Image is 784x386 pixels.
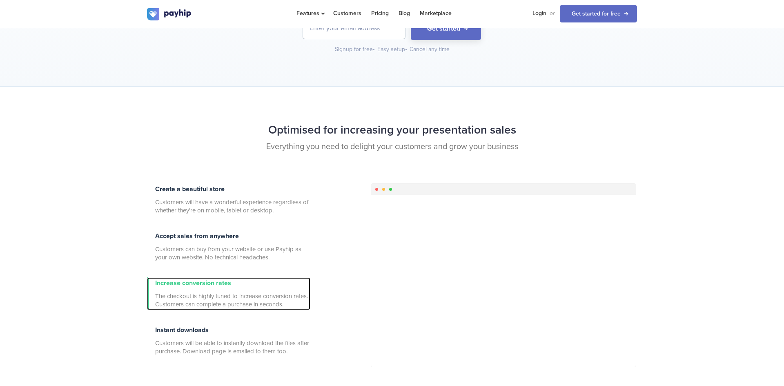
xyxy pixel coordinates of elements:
a: Get started for free [560,5,637,22]
span: Create a beautiful store [155,185,225,193]
p: Everything you need to delight your customers and grow your business [147,141,637,153]
input: Enter your email address [303,18,405,39]
span: The checkout is highly tuned to increase conversion rates. Customers can complete a purchase in s... [155,292,310,308]
span: Customers will be able to instantly download the files after purchase. Download page is emailed t... [155,339,310,355]
h2: Optimised for increasing your presentation sales [147,119,637,141]
span: Increase conversion rates [155,279,231,287]
span: Accept sales from anywhere [155,232,239,240]
div: Cancel any time [410,45,450,54]
span: • [373,46,375,53]
span: • [405,46,407,53]
a: Accept sales from anywhere Customers can buy from your website or use Payhip as your own website.... [147,230,310,263]
span: Features [296,10,323,17]
span: Customers can buy from your website or use Payhip as your own website. No technical headaches. [155,245,310,261]
div: Easy setup [377,45,408,54]
span: Customers will have a wonderful experience regardless of whether they're on mobile, tablet or des... [155,198,310,214]
div: Signup for free [335,45,376,54]
a: Create a beautiful store Customers will have a wonderful experience regardless of whether they're... [147,183,310,216]
span: Instant downloads [155,326,209,334]
button: Get started [411,18,481,40]
a: Increase conversion rates The checkout is highly tuned to increase conversion rates. Customers ca... [147,277,310,310]
a: Instant downloads Customers will be able to instantly download the files after purchase. Download... [147,324,310,357]
img: logo.svg [147,8,192,20]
